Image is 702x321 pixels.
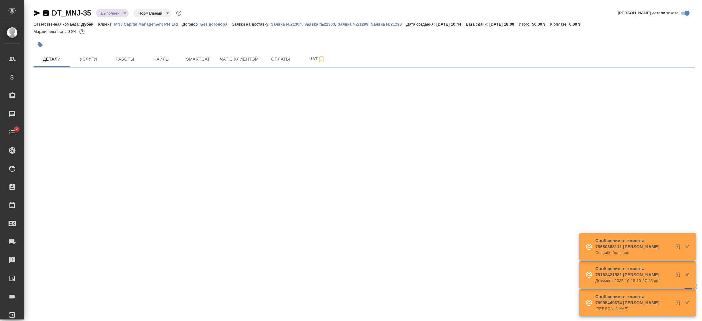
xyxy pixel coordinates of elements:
[303,55,332,63] span: Чат
[2,125,23,140] a: 2
[271,22,302,26] p: Заявка №21304
[34,29,68,34] p: Маржинальность:
[34,22,81,26] p: Ответственная команда:
[200,22,232,26] p: Без договора
[672,241,686,255] button: Открыть в новой вкладке
[12,126,21,132] span: 2
[304,21,335,27] button: Заявка №21303
[34,9,41,17] button: Скопировать ссылку для ЯМессенджера
[183,55,213,63] span: Smartcat
[99,11,121,16] button: Выполнен
[271,21,302,27] button: Заявка №21304
[37,55,66,63] span: Детали
[595,266,672,278] p: Сообщение от клиента 79162421581 [PERSON_NAME]
[68,29,78,34] p: 89%
[175,9,183,17] button: Доп статусы указывают на важность/срочность заказа
[304,22,335,26] p: Заявка №21303
[302,22,304,26] p: ,
[183,22,200,26] p: Договор:
[672,269,686,283] button: Открыть в новой вкладке
[74,55,103,63] span: Услуги
[519,22,532,26] p: Итого:
[114,21,183,26] a: MNJ Capital Management Pte Ltd
[338,22,368,26] p: Заявка №21299
[232,22,271,26] p: Заявки на доставку:
[489,22,519,26] p: [DATE] 18:00
[266,55,295,63] span: Оплаты
[681,272,693,277] button: Закрыть
[681,244,693,249] button: Закрыть
[220,55,259,63] span: Чат с клиентом
[110,55,140,63] span: Работы
[681,300,693,305] button: Закрыть
[436,22,466,26] p: [DATE] 10:44
[595,238,672,250] p: Сообщение от клиента 79680363111 [PERSON_NAME]
[96,9,129,17] div: Выполнен
[78,28,86,36] button: 438.04 RUB;
[335,22,338,26] p: ,
[371,21,406,27] button: Заявка №21298
[618,10,679,16] span: [PERSON_NAME] детали заказа
[136,11,164,16] button: Нормальный
[595,294,672,306] p: Сообщение от клиента 79995449374 [PERSON_NAME]
[672,297,686,311] button: Открыть в новой вкладке
[368,22,371,26] p: ,
[595,306,672,312] p: [PERSON_NAME]
[147,55,176,63] span: Файлы
[532,22,550,26] p: 50,00 $
[569,22,585,26] p: 0,00 $
[595,278,672,284] p: Документ-2025-10-15-10-27-45.pdf
[406,22,436,26] p: Дата создания:
[133,9,171,17] div: Выполнен
[42,9,50,17] button: Скопировать ссылку
[200,21,232,26] a: Без договора
[466,22,489,26] p: Дата сдачи:
[52,9,91,17] a: DT_MNJ-35
[98,22,114,26] p: Клиент:
[114,22,183,26] p: MNJ Capital Management Pte Ltd
[550,22,569,26] p: К оплате:
[595,250,672,256] p: Спасибо большое
[371,22,406,26] p: Заявка №21298
[81,22,98,26] p: Дубай
[338,21,368,27] button: Заявка №21299
[34,38,47,51] button: Добавить тэг
[318,55,325,63] svg: Подписаться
